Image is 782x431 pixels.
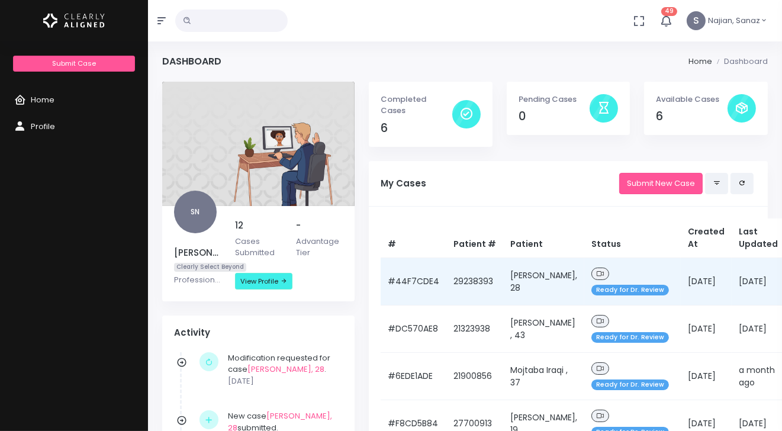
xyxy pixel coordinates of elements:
[591,332,669,343] span: Ready for Dr. Review
[174,191,217,233] span: SN
[661,7,677,16] span: 49
[381,218,446,258] th: #
[162,56,221,67] h4: Dashboard
[446,258,503,305] td: 29238393
[52,59,96,68] span: Submit Case
[712,56,768,67] li: Dashboard
[503,353,584,400] td: Mojtaba Iraqi , 37
[228,375,337,387] p: [DATE]
[708,15,760,27] span: Najian, Sanaz
[681,353,732,400] td: [DATE]
[681,258,732,305] td: [DATE]
[591,379,669,391] span: Ready for Dr. Review
[519,110,590,123] h4: 0
[446,353,503,400] td: 21900856
[174,327,343,338] h4: Activity
[446,305,503,353] td: 21323938
[619,173,703,195] a: Submit New Case
[296,220,343,231] h5: -
[446,218,503,258] th: Patient #
[13,56,134,72] a: Submit Case
[503,258,584,305] td: [PERSON_NAME], 28
[43,8,105,33] img: Logo Horizontal
[681,305,732,353] td: [DATE]
[519,94,590,105] p: Pending Cases
[687,11,706,30] span: S
[247,364,324,375] a: [PERSON_NAME], 28
[656,110,728,123] h4: 6
[381,121,452,135] h4: 6
[235,236,282,259] p: Cases Submitted
[381,258,446,305] td: #44F7CDE4
[688,56,712,67] li: Home
[228,352,337,387] div: Modification requested for case .
[503,218,584,258] th: Patient
[584,218,681,258] th: Status
[381,305,446,353] td: #DC570AE8
[381,94,452,117] p: Completed Cases
[174,274,221,286] p: Professional
[381,178,619,189] h5: My Cases
[174,247,221,258] h5: [PERSON_NAME]
[174,263,246,272] span: Clearly Select Beyond
[591,285,669,296] span: Ready for Dr. Review
[503,305,584,353] td: [PERSON_NAME] , 43
[656,94,728,105] p: Available Cases
[235,220,282,231] h5: 12
[235,273,292,290] a: View Profile
[381,353,446,400] td: #6EDE1ADE
[31,121,55,132] span: Profile
[31,94,54,105] span: Home
[296,236,343,259] p: Advantage Tier
[681,218,732,258] th: Created At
